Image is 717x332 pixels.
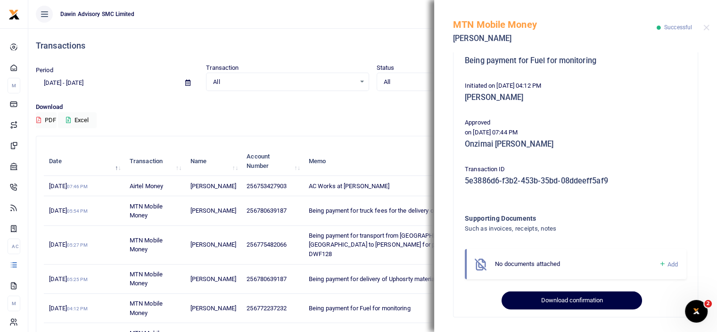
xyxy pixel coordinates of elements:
span: All [384,77,526,87]
input: select period [36,75,178,91]
span: 256775482066 [247,241,287,248]
span: Dawin Advisory SMC Limited [57,10,138,18]
h5: Being payment for Fuel for monitoring [465,56,686,66]
span: 256780639187 [247,275,287,282]
span: [DATE] [49,183,87,190]
span: Being payment for truck fees for the delivery of boards [309,207,456,214]
span: [PERSON_NAME] [190,275,236,282]
span: Airtel Money [130,183,163,190]
span: [DATE] [49,305,87,312]
a: Add [659,259,678,270]
small: 05:54 PM [67,208,88,214]
span: [PERSON_NAME] [190,207,236,214]
th: Transaction: activate to sort column ascending [124,147,185,176]
p: Approved [465,118,686,128]
button: Excel [58,112,97,128]
h4: Such as invoices, receipts, notes [465,224,648,234]
th: Date: activate to sort column descending [44,147,124,176]
button: Download confirmation [502,291,642,309]
li: Ac [8,239,20,254]
span: [DATE] [49,241,87,248]
small: 05:25 PM [67,277,88,282]
span: MTN Mobile Money [130,300,163,316]
small: 04:12 PM [67,306,88,311]
span: Being payment for transport from [GEOGRAPHIC_DATA] to [GEOGRAPHIC_DATA] to [PERSON_NAME] for pick... [309,232,487,257]
li: M [8,78,20,93]
span: Being payment for delivery of Uphosrty materials DWF127 [309,275,465,282]
a: logo-small logo-large logo-large [8,10,20,17]
span: No documents attached [495,260,560,267]
span: MTN Mobile Money [130,203,163,219]
label: Transaction [206,63,239,73]
iframe: Intercom live chat [685,300,708,323]
h5: [PERSON_NAME] [465,93,686,102]
span: 256780639187 [247,207,287,214]
p: on [DATE] 07:44 PM [465,128,686,138]
span: Add [668,261,678,268]
label: Status [377,63,395,73]
span: [PERSON_NAME] [190,241,236,248]
span: AC Works at [PERSON_NAME] [309,183,390,190]
label: Period [36,66,53,75]
small: 05:27 PM [67,242,88,248]
span: 2 [704,300,712,307]
h5: 5e3886d6-f3b2-453b-35bd-08ddeeff5af9 [465,176,686,186]
span: Being payment for Fuel for monitoring [309,305,411,312]
li: M [8,296,20,311]
small: 07:46 PM [67,184,88,189]
h4: Supporting Documents [465,213,648,224]
h4: Transactions [36,41,709,51]
span: 256753427903 [247,183,287,190]
span: [DATE] [49,275,87,282]
th: Memo: activate to sort column ascending [304,147,496,176]
h5: Onzimai [PERSON_NAME] [465,140,686,149]
button: Close [703,25,709,31]
p: Download [36,102,709,112]
button: PDF [36,112,57,128]
img: logo-small [8,9,20,20]
span: All [213,77,355,87]
th: Account Number: activate to sort column ascending [241,147,304,176]
p: Transaction ID [465,165,686,174]
span: [DATE] [49,207,87,214]
h5: [PERSON_NAME] [453,34,657,43]
span: Successful [664,24,692,31]
span: [PERSON_NAME] [190,183,236,190]
p: Initiated on [DATE] 04:12 PM [465,81,686,91]
h5: MTN Mobile Money [453,19,657,30]
th: Name: activate to sort column ascending [185,147,241,176]
span: 256772237232 [247,305,287,312]
span: [PERSON_NAME] [190,305,236,312]
span: MTN Mobile Money [130,237,163,253]
span: MTN Mobile Money [130,271,163,287]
